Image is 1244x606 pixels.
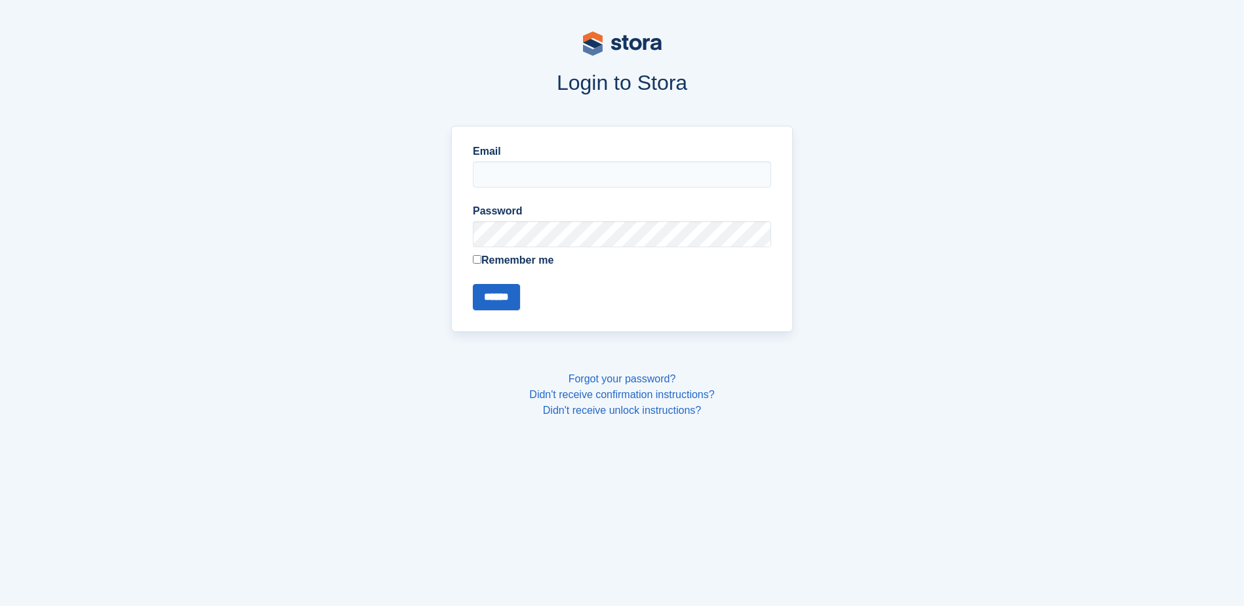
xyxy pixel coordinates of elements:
[543,405,701,416] a: Didn't receive unlock instructions?
[473,253,771,268] label: Remember me
[529,389,714,400] a: Didn't receive confirmation instructions?
[473,144,771,159] label: Email
[473,203,771,219] label: Password
[201,71,1043,94] h1: Login to Stora
[473,255,481,264] input: Remember me
[583,31,662,56] img: stora-logo-53a41332b3708ae10de48c4981b4e9114cc0af31d8433b30ea865607fb682f29.svg
[569,373,676,384] a: Forgot your password?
